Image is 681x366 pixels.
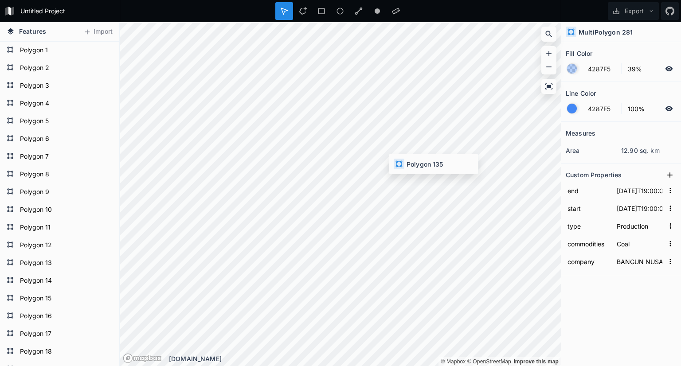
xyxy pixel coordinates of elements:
input: Name [566,202,611,215]
input: Empty [615,202,664,215]
input: Name [566,219,611,233]
h2: Custom Properties [566,168,622,182]
a: Mapbox logo [123,353,162,363]
button: Export [608,2,659,20]
a: OpenStreetMap [467,358,511,365]
button: Import [79,25,117,39]
input: Empty [615,237,664,250]
input: Empty [615,219,664,233]
a: Mapbox [441,358,466,365]
input: Empty [615,255,664,268]
dt: area [566,146,621,155]
h4: MultiPolygon 281 [579,27,633,37]
h2: Fill Color [566,47,592,60]
dd: 12.90 sq. km [621,146,677,155]
input: Empty [615,184,664,197]
a: Map feedback [513,358,559,365]
h2: Measures [566,126,595,140]
input: Name [566,184,611,197]
input: Name [566,237,611,250]
div: [DOMAIN_NAME] [169,354,561,363]
h2: Line Color [566,86,596,100]
span: Features [19,27,46,36]
input: Name [566,255,611,268]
